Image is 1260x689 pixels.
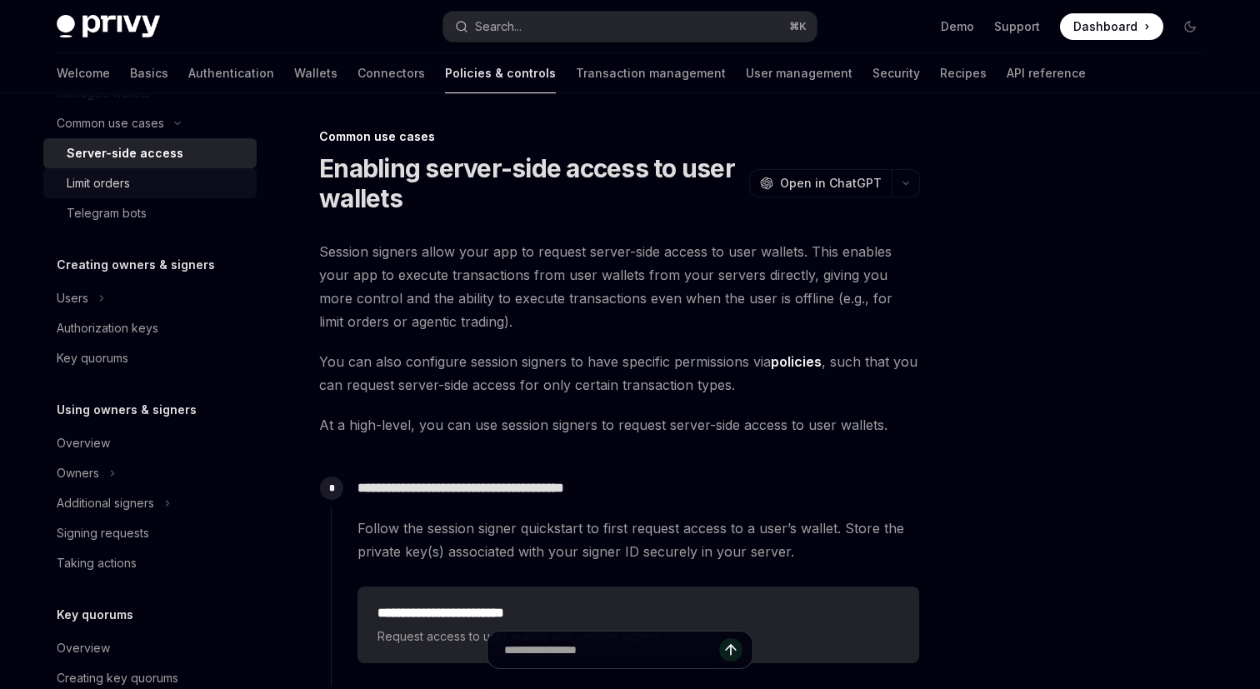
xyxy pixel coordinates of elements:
div: Common use cases [57,113,164,133]
div: Users [57,288,88,308]
span: Open in ChatGPT [780,175,882,192]
a: Support [994,18,1040,35]
a: Authentication [188,53,274,93]
a: User management [746,53,852,93]
span: Follow the session signer quickstart to first request access to a user’s wallet. Store the privat... [357,517,919,563]
a: Telegram bots [43,198,257,228]
a: Dashboard [1060,13,1163,40]
div: Taking actions [57,553,137,573]
button: Toggle dark mode [1177,13,1203,40]
div: Limit orders [67,173,130,193]
a: Limit orders [43,168,257,198]
a: Authorization keys [43,313,257,343]
span: Session signers allow your app to request server-side access to user wallets. This enables your a... [319,240,920,333]
div: Key quorums [57,348,128,368]
div: Search... [475,17,522,37]
a: policies [771,353,822,371]
button: Open in ChatGPT [749,169,892,197]
div: Creating key quorums [57,668,178,688]
h5: Key quorums [57,605,133,625]
a: Connectors [357,53,425,93]
a: Welcome [57,53,110,93]
a: Signing requests [43,518,257,548]
a: Basics [130,53,168,93]
div: Common use cases [319,128,920,145]
img: dark logo [57,15,160,38]
a: Demo [941,18,974,35]
span: ⌘ K [789,20,807,33]
div: Overview [57,433,110,453]
div: Telegram bots [67,203,147,223]
div: Overview [57,638,110,658]
h5: Using owners & signers [57,400,197,420]
a: Policies & controls [445,53,556,93]
a: Transaction management [576,53,726,93]
div: Owners [57,463,99,483]
div: Additional signers [57,493,154,513]
a: Security [872,53,920,93]
div: Server-side access [67,143,183,163]
span: At a high-level, you can use session signers to request server-side access to user wallets. [319,413,920,437]
span: Request access to user wallets with session signers. [377,627,899,647]
a: Taking actions [43,548,257,578]
a: Key quorums [43,343,257,373]
span: Dashboard [1073,18,1137,35]
h1: Enabling server-side access to user wallets [319,153,742,213]
span: You can also configure session signers to have specific permissions via , such that you can reque... [319,350,920,397]
a: Server-side access [43,138,257,168]
div: Signing requests [57,523,149,543]
a: Overview [43,633,257,663]
button: Search...⌘K [443,12,817,42]
a: Wallets [294,53,337,93]
a: Overview [43,428,257,458]
a: Recipes [940,53,987,93]
a: API reference [1007,53,1086,93]
h5: Creating owners & signers [57,255,215,275]
div: Authorization keys [57,318,158,338]
button: Send message [719,638,742,662]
